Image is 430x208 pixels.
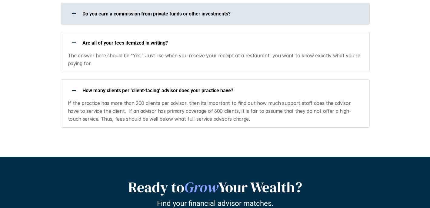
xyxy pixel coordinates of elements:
[68,52,362,67] p: The answer here should be “Yes.” Just like when you receive your receipt at a restaurant, you wan...
[64,179,367,196] h2: Ready to Your Wealth?
[184,177,218,197] em: Grow
[68,99,362,123] p: If the practice has more than 200 clients per advisor, then its important to find out how much su...
[82,40,362,46] p: Are all of your fees itemized in writing?
[82,88,362,93] p: How many clients per ‘client-facing’ advisor does your practice have?
[157,199,273,208] p: Find your financial advisor matches.
[82,11,362,17] p: Do you earn a commission from private funds or other investments?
